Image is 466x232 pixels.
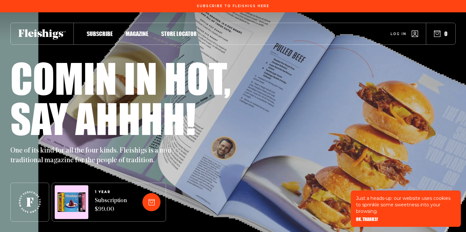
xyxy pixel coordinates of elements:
p: One of its kind for all the four kinds. Fleishigs is a non-traditional magazine for the people of... [10,146,179,165]
span: Subscribe [87,30,113,37]
a: Subscribe To Fleishigs Here [195,4,271,7]
a: Store locator [161,29,197,38]
h1: Say ahhhh! [10,98,196,138]
a: Log in [391,31,418,37]
span: Store locator [161,30,197,37]
span: Subscribe To Fleishigs Here [197,4,269,8]
span: 1 YEAR [95,190,127,194]
a: 1 YEARSubscription $99.00 [95,190,127,214]
button: 0 [434,30,448,37]
h1: Comin in hot, [10,58,231,98]
span: Subscription $99.00 [95,197,127,214]
img: Magazines image [58,192,85,212]
p: Just a heads-up: our website uses cookies to sprinkle some sweetness into your browsing. [356,195,456,214]
button: OK, THANKS! [356,217,378,222]
span: Log in [391,31,406,36]
a: Subscribe [87,29,113,38]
